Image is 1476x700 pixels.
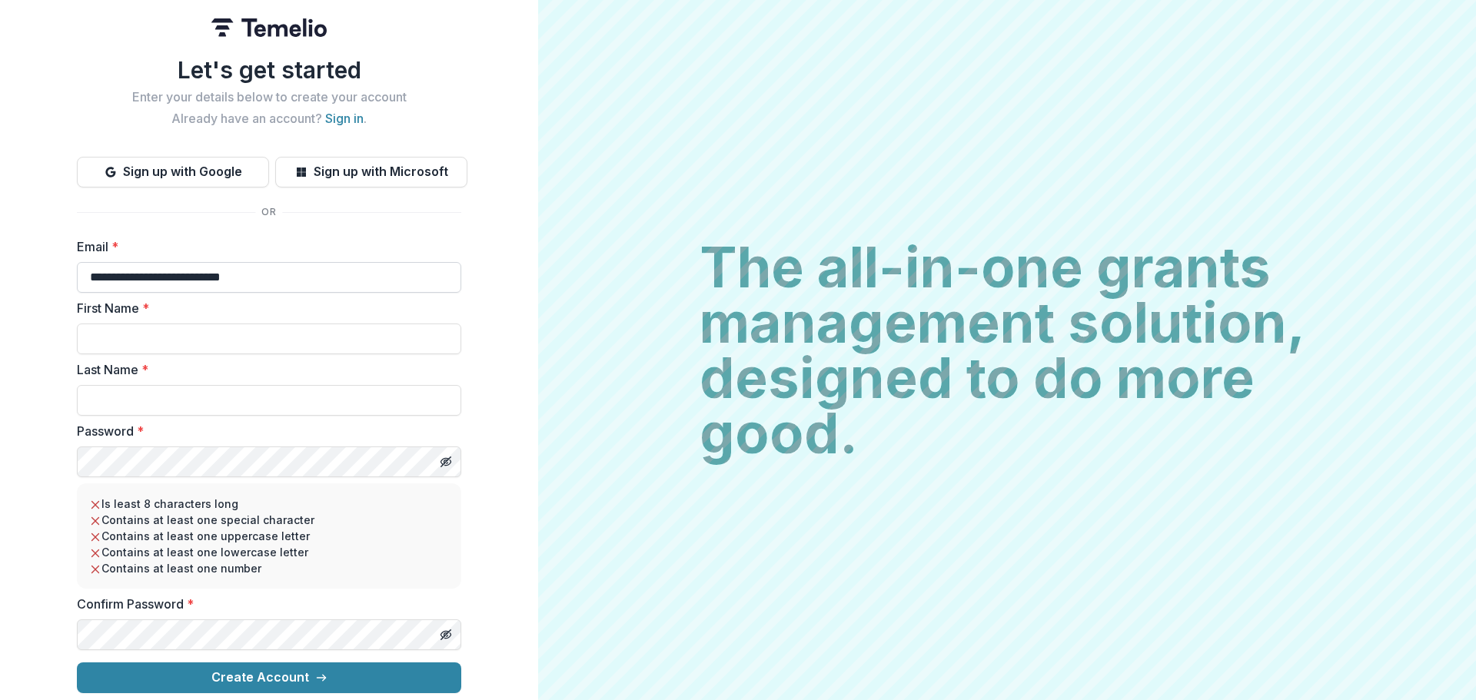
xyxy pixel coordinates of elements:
label: Password [77,422,452,440]
button: Sign up with Google [77,157,269,187]
h2: Enter your details below to create your account [77,90,461,105]
label: First Name [77,299,452,317]
h1: Let's get started [77,56,461,84]
label: Email [77,237,452,256]
label: Last Name [77,360,452,379]
img: Temelio [211,18,327,37]
button: Create Account [77,662,461,693]
button: Toggle password visibility [434,622,458,647]
label: Confirm Password [77,595,452,613]
button: Sign up with Microsoft [275,157,467,187]
li: Contains at least one number [89,560,449,576]
li: Is least 8 characters long [89,496,449,512]
button: Toggle password visibility [434,450,458,474]
li: Contains at least one uppercase letter [89,528,449,544]
a: Sign in [325,111,364,126]
h2: Already have an account? . [77,111,461,126]
li: Contains at least one special character [89,512,449,528]
li: Contains at least one lowercase letter [89,544,449,560]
